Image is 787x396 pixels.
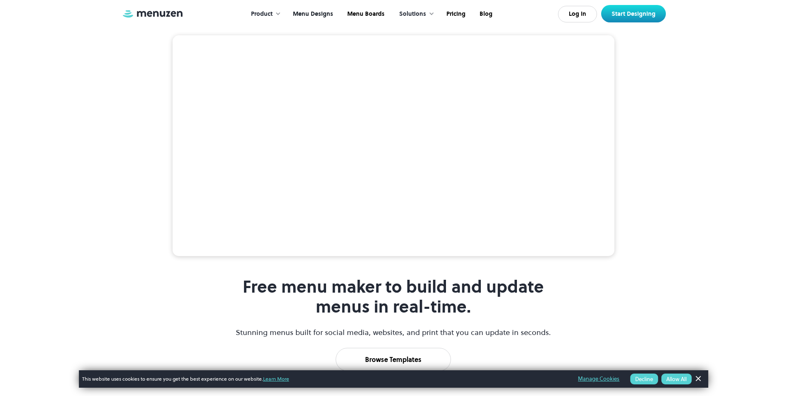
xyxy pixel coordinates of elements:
[285,1,339,27] a: Menu Designs
[399,10,426,19] div: Solutions
[243,1,285,27] div: Product
[336,348,451,371] a: Browse Templates
[558,6,597,22] a: Log In
[235,327,552,338] p: Stunning menus built for social media, websites, and print that you can update in seconds.
[692,373,704,385] a: Dismiss Banner
[251,10,273,19] div: Product
[263,375,289,382] a: Learn More
[82,375,567,383] span: This website uses cookies to ensure you get the best experience on our website.
[339,1,391,27] a: Menu Boards
[578,374,619,384] a: Manage Cookies
[235,277,552,317] h1: Free menu maker to build and update menus in real-time.
[439,1,472,27] a: Pricing
[601,5,666,22] a: Start Designing
[630,374,658,384] button: Decline
[661,374,692,384] button: Allow All
[472,1,499,27] a: Blog
[391,1,439,27] div: Solutions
